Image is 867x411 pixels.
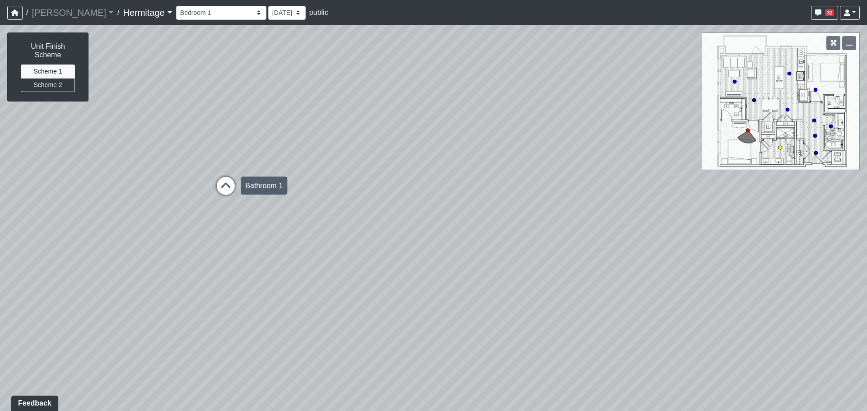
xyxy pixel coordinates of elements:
div: Bathroom 1 [241,177,287,195]
span: / [23,4,32,22]
span: 32 [825,9,834,16]
span: public [309,9,328,16]
span: / [114,4,123,22]
h6: Unit Finish Scheme [17,42,79,59]
iframe: Ybug feedback widget [7,393,60,411]
a: Hermitage [123,4,172,22]
button: Scheme 2 [21,78,75,92]
button: 32 [811,6,838,20]
button: Scheme 1 [21,65,75,79]
a: [PERSON_NAME] [32,4,114,22]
